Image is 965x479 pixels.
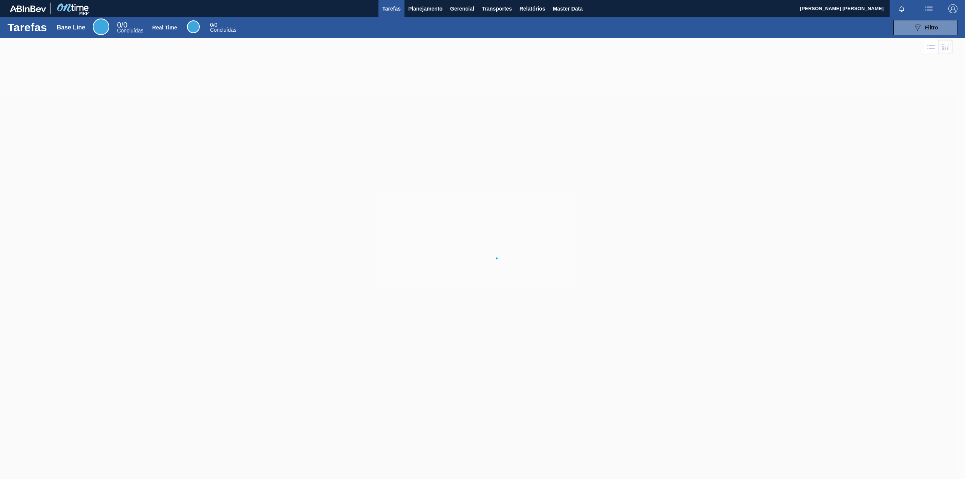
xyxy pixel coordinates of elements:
span: Transportes [482,4,512,13]
div: Base Line [117,22,143,33]
span: Gerencial [450,4,474,13]
div: Base Line [93,18,109,35]
img: Logout [948,4,957,13]
span: Concluídas [117,28,143,34]
span: Tarefas [382,4,401,13]
span: Concluídas [210,27,236,33]
button: Filtro [893,20,957,35]
div: Base Line [57,24,86,31]
div: Real Time [187,20,200,33]
span: 0 [117,21,121,29]
div: Real Time [210,23,236,32]
span: / 0 [117,21,127,29]
span: Master Data [553,4,582,13]
span: Filtro [925,25,938,31]
span: 0 [210,22,213,28]
span: / 0 [210,22,217,28]
h1: Tarefas [8,23,47,32]
img: userActions [924,4,933,13]
img: TNhmsLtSVTkK8tSr43FrP2fwEKptu5GPRR3wAAAABJRU5ErkJggg== [10,5,46,12]
span: Planejamento [408,4,443,13]
span: Relatórios [519,4,545,13]
button: Notificações [890,3,914,14]
div: Real Time [152,25,177,31]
